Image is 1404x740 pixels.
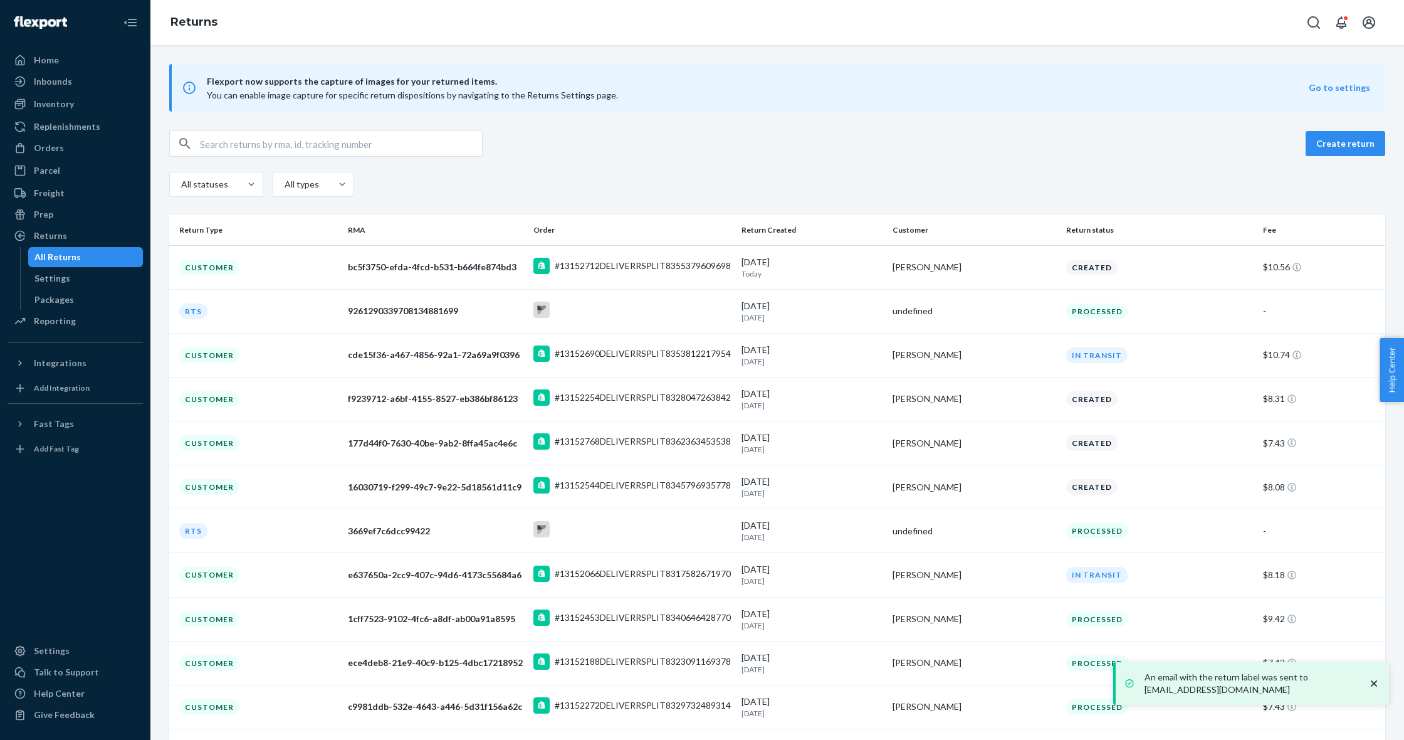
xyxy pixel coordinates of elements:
div: bc5f3750-efda-4fcd-b531-b664fe874bd3 [348,261,523,273]
div: Created [1066,435,1118,451]
td: $7.43 [1258,421,1385,465]
a: Parcel [8,161,143,181]
div: [PERSON_NAME] [893,569,1056,581]
div: #13152254DELIVERRSPLIT8328047263842 [555,391,731,404]
div: [DATE] [741,475,882,499]
div: #13152453DELIVERRSPLIT8340646428770 [555,611,731,624]
th: Return Type [169,215,343,245]
div: #13152690DELIVERRSPLIT8353812217954 [555,347,731,360]
div: Reporting [34,315,76,327]
a: Inventory [8,94,143,114]
div: Customer [179,479,239,495]
div: Orders [34,142,64,154]
ol: breadcrumbs [160,4,228,41]
span: You can enable image capture for specific return dispositions by navigating to the Returns Settin... [207,90,618,100]
input: Search returns by rma, id, tracking number [200,131,482,156]
div: 1cff7523-9102-4fc6-a8df-ab00a91a8595 [348,613,523,625]
th: Return Created [736,215,887,245]
div: #13152544DELIVERRSPLIT8345796935778 [555,479,731,492]
div: Customer [179,435,239,451]
div: Give Feedback [34,709,95,721]
div: [PERSON_NAME] [893,261,1056,273]
div: [DATE] [741,563,882,586]
div: [PERSON_NAME] [893,657,1056,669]
div: In Transit [1066,567,1128,583]
div: [DATE] [741,519,882,542]
div: c9981ddb-532e-4643-a446-5d31f156a62c [348,700,523,713]
p: [DATE] [741,576,882,586]
p: [DATE] [741,400,882,411]
div: [DATE] [741,652,882,675]
div: 177d44f0-7630-40be-9ab2-8ffa45ac4e6c [348,437,523,450]
svg: close toast [1368,677,1380,690]
div: [DATE] [741,344,882,367]
p: [DATE] [741,444,882,455]
div: [PERSON_NAME] [893,613,1056,625]
div: [PERSON_NAME] [893,349,1056,361]
div: Integrations [34,357,86,369]
button: Give Feedback [8,705,143,725]
button: Create return [1306,131,1385,156]
p: [DATE] [741,620,882,631]
div: Parcel [34,164,60,177]
div: Customer [179,391,239,407]
button: Help Center [1380,338,1404,402]
a: Add Fast Tag [8,439,143,459]
span: Flexport now supports the capture of images for your returned items. [207,74,1309,89]
div: Add Integration [34,383,90,393]
p: [DATE] [741,664,882,675]
div: [DATE] [741,431,882,455]
div: #13152188DELIVERRSPLIT8323091169378 [555,655,731,668]
div: Prep [34,208,53,221]
div: - [1263,525,1375,537]
div: Settings [34,645,70,657]
div: Inventory [34,98,74,110]
td: $7.43 [1258,685,1385,729]
th: RMA [343,215,528,245]
div: Customer [179,347,239,363]
a: Reporting [8,311,143,331]
div: Help Center [34,687,85,700]
div: - [1263,305,1375,317]
div: Home [34,54,59,66]
div: [PERSON_NAME] [893,700,1056,713]
p: An email with the return label was sent to [EMAIL_ADDRESS][DOMAIN_NAME] [1145,671,1355,696]
div: [DATE] [741,695,882,719]
div: Returns [34,230,67,242]
td: $8.08 [1258,465,1385,509]
div: Processed [1066,699,1128,715]
div: f9239712-a6bf-4155-8527-eb386bf86123 [348,393,523,405]
a: Add Integration [8,378,143,398]
button: Open Search Box [1301,10,1326,35]
div: Customer [179,260,239,275]
a: All Returns [28,247,144,267]
img: Flexport logo [14,16,67,29]
div: [DATE] [741,608,882,631]
div: e637650a-2cc9-407c-94d6-4173c55684a6 [348,569,523,581]
a: Prep [8,204,143,225]
a: Talk to Support [8,662,143,682]
a: Returns [170,15,217,29]
div: Customer [179,699,239,715]
th: Customer [888,215,1061,245]
p: [DATE] [741,312,882,323]
p: [DATE] [741,356,882,367]
div: All Returns [34,251,81,263]
button: Open notifications [1329,10,1354,35]
div: [PERSON_NAME] [893,437,1056,450]
th: Order [528,215,737,245]
div: Processed [1066,611,1128,627]
td: $8.18 [1258,553,1385,597]
div: [DATE] [741,388,882,411]
td: $8.31 [1258,377,1385,421]
div: Add Fast Tag [34,443,79,454]
div: Settings [34,272,70,285]
div: Packages [34,293,74,306]
div: Fast Tags [34,418,74,430]
a: Packages [28,290,144,310]
div: undefined [893,525,1056,537]
div: RTS [179,523,207,539]
div: [DATE] [741,300,882,323]
th: Return status [1061,215,1258,245]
